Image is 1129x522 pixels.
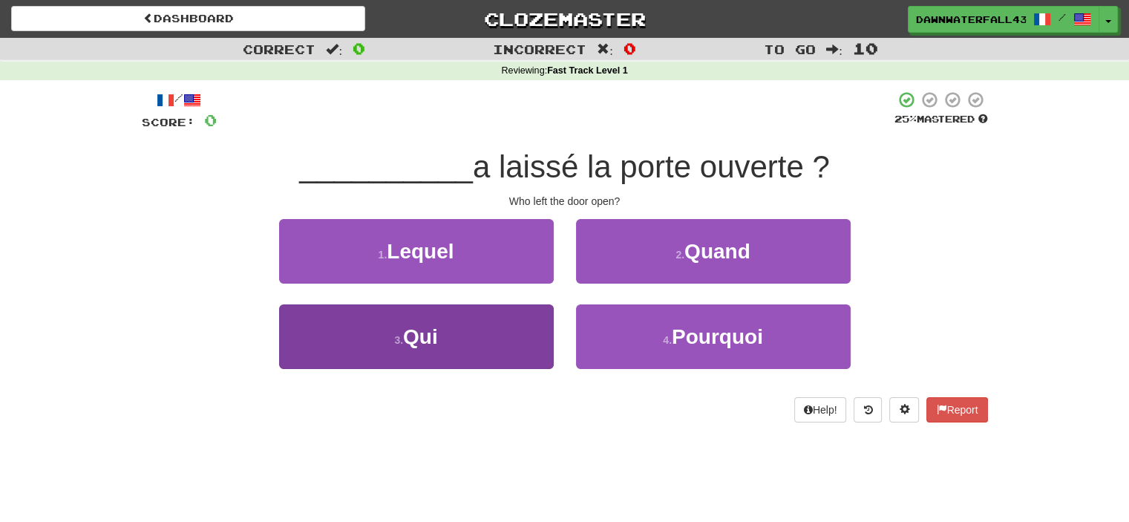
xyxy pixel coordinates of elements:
[394,334,403,346] small: 3 .
[672,325,763,348] span: Pourquoi
[663,334,672,346] small: 4 .
[794,397,847,423] button: Help!
[142,91,217,109] div: /
[353,39,365,57] span: 0
[826,43,842,56] span: :
[675,249,684,261] small: 2 .
[379,249,387,261] small: 1 .
[387,6,742,32] a: Clozemaster
[916,13,1026,26] span: DawnWaterfall433
[387,240,454,263] span: Lequel
[142,116,195,128] span: Score:
[279,304,554,369] button: 3.Qui
[11,6,365,31] a: Dashboard
[764,42,816,56] span: To go
[326,43,342,56] span: :
[926,397,987,423] button: Report
[204,111,217,129] span: 0
[576,304,851,369] button: 4.Pourquoi
[894,113,917,125] span: 25 %
[243,42,315,56] span: Correct
[853,39,878,57] span: 10
[576,219,851,284] button: 2.Quand
[908,6,1099,33] a: DawnWaterfall433 /
[279,219,554,284] button: 1.Lequel
[597,43,613,56] span: :
[547,65,628,76] strong: Fast Track Level 1
[403,325,438,348] span: Qui
[854,397,882,423] button: Round history (alt+y)
[1058,12,1066,22] span: /
[624,39,636,57] span: 0
[894,113,988,126] div: Mastered
[142,194,988,209] div: Who left the door open?
[684,240,750,263] span: Quand
[299,149,473,184] span: __________
[493,42,586,56] span: Incorrect
[473,149,830,184] span: a laissé la porte ouverte ?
